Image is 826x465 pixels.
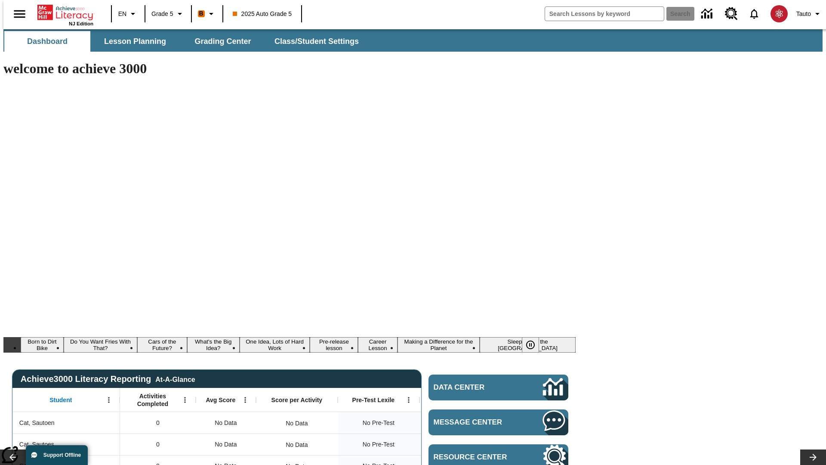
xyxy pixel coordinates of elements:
[428,409,568,435] a: Message Center
[3,31,367,52] div: SubNavbar
[27,37,68,46] span: Dashboard
[480,337,576,353] button: Slide 9 Sleepless in the Animal Kingdom
[92,31,178,52] button: Lesson Planning
[765,3,793,25] button: Select a new avatar
[124,392,181,408] span: Activities Completed
[274,37,359,46] span: Class/Student Settings
[26,445,88,465] button: Support Offline
[156,440,160,449] span: 0
[37,3,93,26] div: Home
[21,374,195,384] span: Achieve3000 Literacy Reporting
[151,9,173,19] span: Grade 5
[19,418,55,428] span: Cat, Sautoen
[793,6,826,22] button: Profile/Settings
[696,2,720,26] a: Data Center
[352,396,395,404] span: Pre-Test Lexile
[7,1,32,27] button: Open side menu
[358,337,397,353] button: Slide 7 Career Lesson
[179,394,191,406] button: Open Menu
[363,418,395,428] span: No Pre-Test, Cat, Sautoen
[233,9,292,19] span: 2025 Auto Grade 5
[796,9,811,19] span: Tauto
[210,414,241,432] span: No Data
[363,440,395,449] span: No Pre-Test, Cat, Sautoes
[545,7,664,21] input: search field
[240,337,310,353] button: Slide 5 One Idea, Lots of Hard Work
[120,434,196,455] div: 0, Cat, Sautoes
[402,394,415,406] button: Open Menu
[268,31,366,52] button: Class/Student Settings
[199,8,203,19] span: B
[180,31,266,52] button: Grading Center
[3,61,576,77] h1: welcome to achieve 3000
[271,396,323,404] span: Score per Activity
[69,21,93,26] span: NJ Edition
[743,3,765,25] a: Notifications
[114,6,142,22] button: Language: EN, Select a language
[120,412,196,434] div: 0, Cat, Sautoen
[522,337,539,353] button: Pause
[43,452,81,458] span: Support Offline
[720,2,743,25] a: Resource Center, Will open in new tab
[196,412,256,434] div: No Data, Cat, Sautoen
[310,337,358,353] button: Slide 6 Pre-release lesson
[239,394,252,406] button: Open Menu
[434,383,514,392] span: Data Center
[196,434,256,455] div: No Data, Cat, Sautoes
[194,6,220,22] button: Boost Class color is orange. Change class color
[21,337,64,353] button: Slide 1 Born to Dirt Bike
[428,375,568,400] a: Data Center
[137,337,187,353] button: Slide 3 Cars of the Future?
[187,337,240,353] button: Slide 4 What's the Big Idea?
[210,436,241,453] span: No Data
[522,337,548,353] div: Pause
[398,337,480,353] button: Slide 8 Making a Difference for the Planet
[37,4,93,21] a: Home
[19,440,54,449] span: Cat, Sautoes
[194,37,251,46] span: Grading Center
[281,415,312,432] div: No Data, Cat, Sautoen
[281,436,312,453] div: No Data, Cat, Sautoes
[102,394,115,406] button: Open Menu
[434,453,517,462] span: Resource Center
[771,5,788,22] img: avatar image
[800,449,826,465] button: Lesson carousel, Next
[104,37,166,46] span: Lesson Planning
[49,396,72,404] span: Student
[206,396,235,404] span: Avg Score
[156,418,160,428] span: 0
[118,9,126,19] span: EN
[4,31,90,52] button: Dashboard
[148,6,188,22] button: Grade: Grade 5, Select a grade
[3,29,823,52] div: SubNavbar
[64,337,138,353] button: Slide 2 Do You Want Fries With That?
[155,374,195,384] div: At-A-Glance
[434,418,517,427] span: Message Center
